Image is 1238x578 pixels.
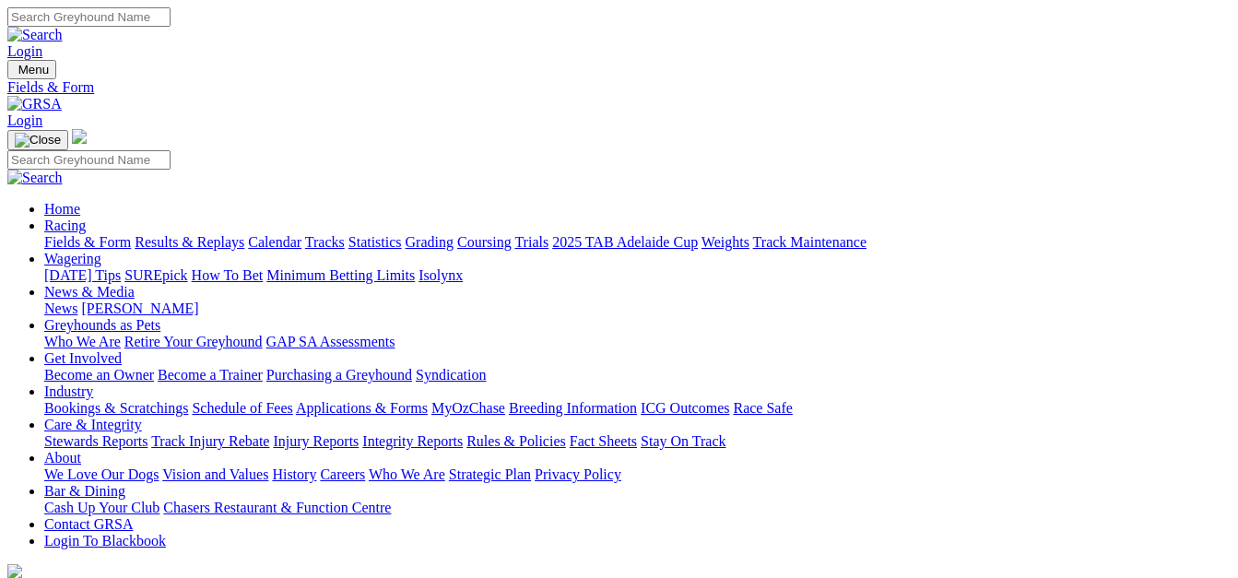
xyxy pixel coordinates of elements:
a: Retire Your Greyhound [124,334,263,349]
img: GRSA [7,96,62,112]
a: We Love Our Dogs [44,466,159,482]
div: Care & Integrity [44,433,1231,450]
a: Greyhounds as Pets [44,317,160,333]
img: Close [15,133,61,147]
a: [DATE] Tips [44,267,121,283]
a: Stewards Reports [44,433,147,449]
img: Search [7,27,63,43]
a: Who We Are [369,466,445,482]
a: Get Involved [44,350,122,366]
a: Track Maintenance [753,234,867,250]
a: History [272,466,316,482]
a: Strategic Plan [449,466,531,482]
a: 2025 TAB Adelaide Cup [552,234,698,250]
a: SUREpick [124,267,187,283]
div: Greyhounds as Pets [44,334,1231,350]
a: Fields & Form [7,79,1231,96]
a: Careers [320,466,365,482]
a: Rules & Policies [466,433,566,449]
a: Login To Blackbook [44,533,166,549]
a: Race Safe [733,400,792,416]
input: Search [7,150,171,170]
a: Minimum Betting Limits [266,267,415,283]
a: GAP SA Assessments [266,334,395,349]
a: Grading [406,234,454,250]
a: About [44,450,81,466]
span: Menu [18,63,49,77]
a: Schedule of Fees [192,400,292,416]
a: Statistics [348,234,402,250]
a: Home [44,201,80,217]
a: Results & Replays [135,234,244,250]
a: Stay On Track [641,433,725,449]
div: About [44,466,1231,483]
a: Trials [514,234,548,250]
a: Tracks [305,234,345,250]
a: Privacy Policy [535,466,621,482]
a: Wagering [44,251,101,266]
a: Calendar [248,234,301,250]
a: Injury Reports [273,433,359,449]
a: Fields & Form [44,234,131,250]
a: Fact Sheets [570,433,637,449]
a: Track Injury Rebate [151,433,269,449]
a: MyOzChase [431,400,505,416]
a: Become an Owner [44,367,154,383]
a: Login [7,43,42,59]
a: Vision and Values [162,466,268,482]
div: Industry [44,400,1231,417]
img: logo-grsa-white.png [72,129,87,144]
a: Login [7,112,42,128]
a: News [44,301,77,316]
a: Who We Are [44,334,121,349]
button: Toggle navigation [7,60,56,79]
a: Isolynx [419,267,463,283]
a: Industry [44,383,93,399]
a: Breeding Information [509,400,637,416]
a: Weights [702,234,749,250]
div: Bar & Dining [44,500,1231,516]
a: Purchasing a Greyhound [266,367,412,383]
img: Search [7,170,63,186]
button: Toggle navigation [7,130,68,150]
a: Bookings & Scratchings [44,400,188,416]
a: [PERSON_NAME] [81,301,198,316]
a: Integrity Reports [362,433,463,449]
a: ICG Outcomes [641,400,729,416]
input: Search [7,7,171,27]
a: Care & Integrity [44,417,142,432]
a: Cash Up Your Club [44,500,159,515]
a: Applications & Forms [296,400,428,416]
a: News & Media [44,284,135,300]
a: Coursing [457,234,512,250]
div: Get Involved [44,367,1231,383]
a: Bar & Dining [44,483,125,499]
div: Racing [44,234,1231,251]
a: Become a Trainer [158,367,263,383]
a: How To Bet [192,267,264,283]
a: Syndication [416,367,486,383]
a: Racing [44,218,86,233]
div: News & Media [44,301,1231,317]
a: Contact GRSA [44,516,133,532]
a: Chasers Restaurant & Function Centre [163,500,391,515]
div: Wagering [44,267,1231,284]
